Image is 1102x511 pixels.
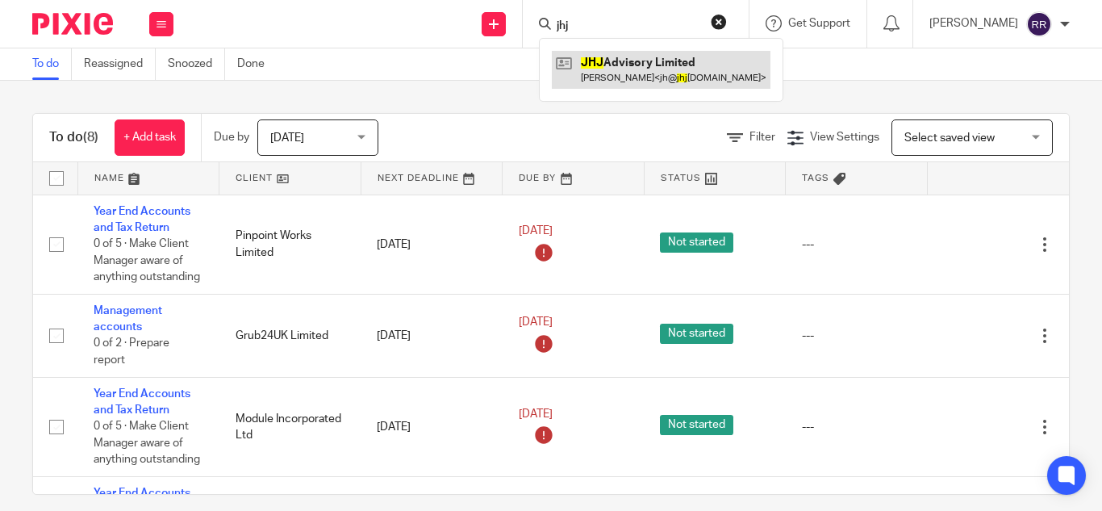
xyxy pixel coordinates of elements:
[219,195,361,294] td: Pinpoint Works Limited
[1026,11,1052,37] img: svg%3E
[219,377,361,476] td: Module Incorporated Ltd
[519,408,553,420] span: [DATE]
[802,237,912,253] div: ---
[32,48,72,80] a: To do
[555,19,700,34] input: Search
[84,48,156,80] a: Reassigned
[94,238,200,283] span: 0 of 5 · Make Client Manager aware of anything outstanding
[660,232,733,253] span: Not started
[802,419,912,435] div: ---
[802,328,912,344] div: ---
[361,377,503,476] td: [DATE]
[219,294,361,377] td: Grub24UK Limited
[94,305,162,333] a: Management accounts
[94,388,190,416] a: Year End Accounts and Tax Return
[361,294,503,377] td: [DATE]
[660,324,733,344] span: Not started
[788,18,850,29] span: Get Support
[237,48,277,80] a: Done
[904,132,995,144] span: Select saved view
[660,415,733,435] span: Not started
[929,15,1018,31] p: [PERSON_NAME]
[94,421,200,466] span: 0 of 5 · Make Client Manager aware of anything outstanding
[749,132,775,143] span: Filter
[519,226,553,237] span: [DATE]
[83,131,98,144] span: (8)
[810,132,879,143] span: View Settings
[115,119,185,156] a: + Add task
[270,132,304,144] span: [DATE]
[214,129,249,145] p: Due by
[711,14,727,30] button: Clear
[519,317,553,329] span: [DATE]
[361,195,503,294] td: [DATE]
[168,48,225,80] a: Snoozed
[802,174,829,182] span: Tags
[49,129,98,146] h1: To do
[94,206,190,233] a: Year End Accounts and Tax Return
[32,13,113,35] img: Pixie
[94,338,169,366] span: 0 of 2 · Prepare report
